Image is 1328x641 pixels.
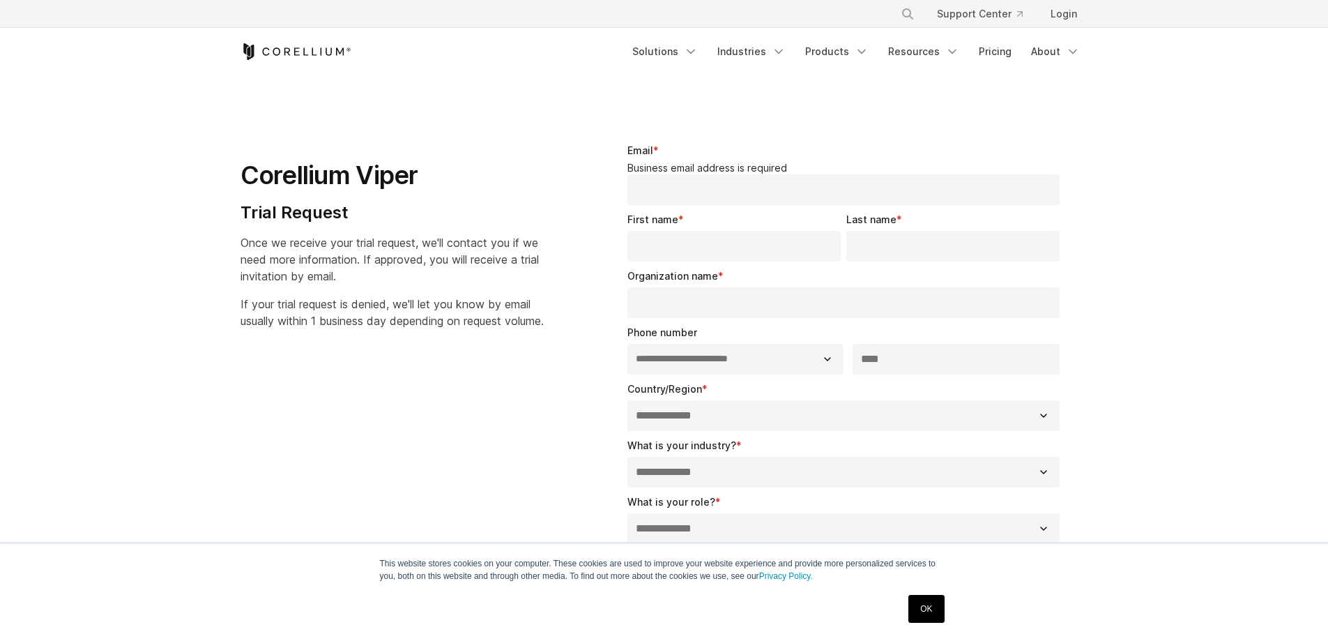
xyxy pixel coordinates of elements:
div: Navigation Menu [884,1,1088,27]
legend: Business email address is required [627,162,1066,174]
span: Once we receive your trial request, we'll contact you if we need more information. If approved, y... [241,236,539,283]
span: Phone number [627,326,697,338]
span: What is your role? [627,496,715,508]
a: OK [908,595,944,623]
a: Solutions [624,39,706,64]
span: Last name [846,213,896,225]
a: Corellium Home [241,43,351,60]
div: Navigation Menu [624,39,1088,64]
a: Privacy Policy. [759,571,813,581]
span: First name [627,213,678,225]
button: Search [895,1,920,27]
span: Country/Region [627,383,702,395]
a: Login [1039,1,1088,27]
a: About [1023,39,1088,64]
span: Organization name [627,270,718,282]
a: Resources [880,39,968,64]
a: Industries [709,39,794,64]
span: If your trial request is denied, we'll let you know by email usually within 1 business day depend... [241,297,544,328]
h4: Trial Request [241,202,544,223]
a: Support Center [926,1,1034,27]
span: What is your industry? [627,439,736,451]
a: Products [797,39,877,64]
a: Pricing [970,39,1020,64]
h1: Corellium Viper [241,160,544,191]
span: Email [627,144,653,156]
p: This website stores cookies on your computer. These cookies are used to improve your website expe... [380,557,949,582]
